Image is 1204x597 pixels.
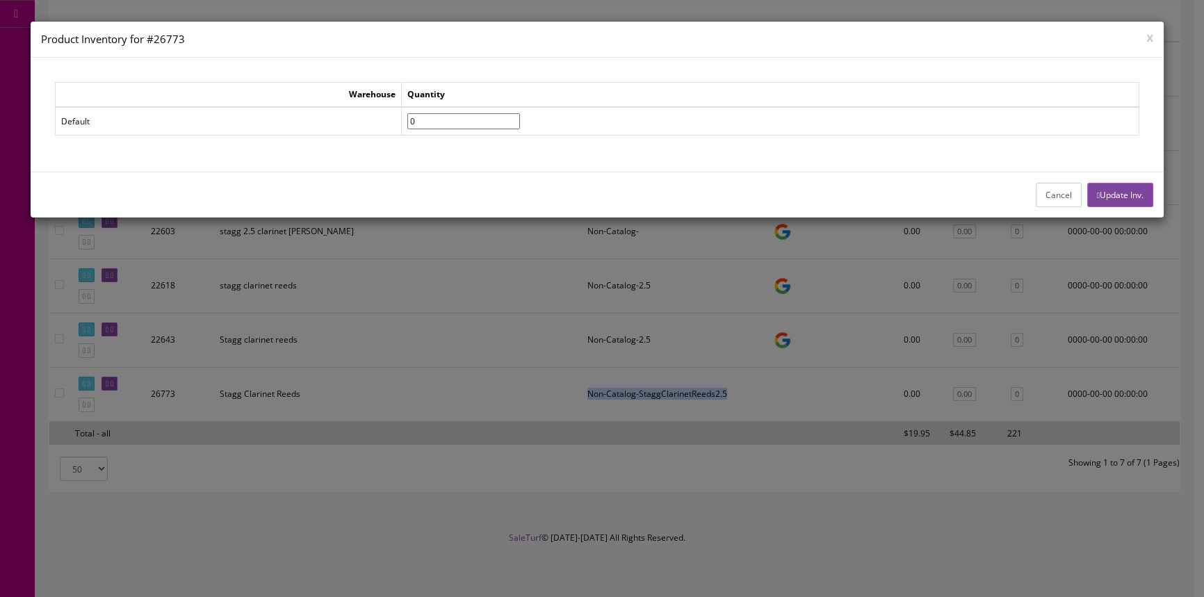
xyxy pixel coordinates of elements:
[55,107,401,136] td: Default
[41,32,1153,47] h4: Product Inventory for #26773
[401,83,1139,107] td: Quantity
[1087,183,1153,207] button: Update Inv.
[1036,183,1082,207] button: Cancel
[55,83,401,107] td: Warehouse
[1146,31,1153,43] button: x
